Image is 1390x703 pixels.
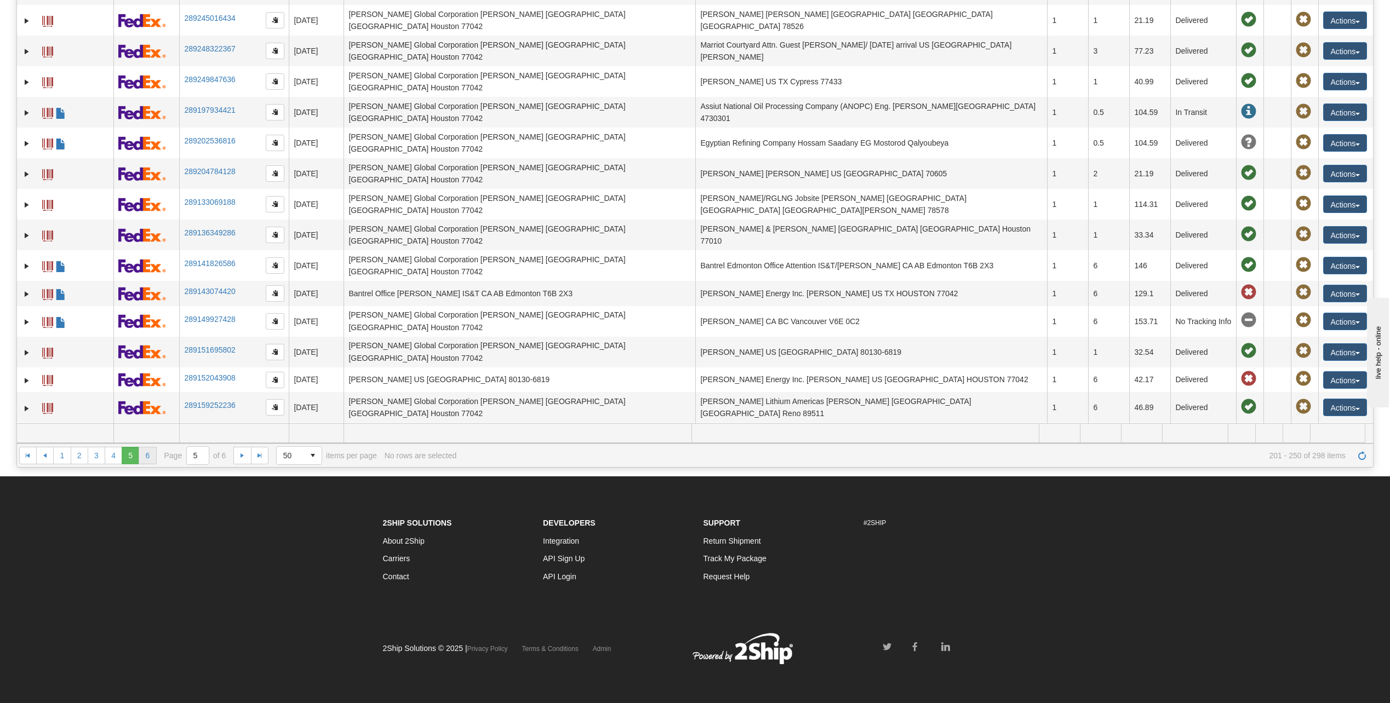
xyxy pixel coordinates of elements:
a: Track My Package [703,554,766,563]
strong: Support [703,518,741,527]
td: 153.71 [1129,306,1170,337]
span: Pickup Not Assigned [1296,12,1311,27]
span: Pickup Not Assigned [1296,43,1311,58]
a: Expand [21,46,32,57]
td: [PERSON_NAME] [PERSON_NAME] US [GEOGRAPHIC_DATA] 70605 [695,158,1047,189]
span: No Tracking Info [1241,313,1256,328]
td: Delivered [1170,189,1236,220]
span: Late [1241,285,1256,300]
button: Actions [1323,165,1367,182]
a: Commercial Invoice [55,284,66,302]
td: 0.5 [1088,423,1129,453]
span: Pickup Not Assigned [1296,285,1311,300]
h6: #2SHIP [863,520,1008,527]
td: [DATE] [289,337,344,367]
td: 21.19 [1129,158,1170,189]
td: 1 [1047,128,1088,158]
td: 1 [1047,66,1088,97]
a: Integration [543,537,579,545]
td: [DATE] [289,306,344,337]
td: 40.99 [1129,66,1170,97]
td: 32.54 [1129,337,1170,367]
span: Pickup Not Assigned [1296,73,1311,89]
img: 2 - FedEx Express® [118,259,166,273]
a: Go to the first page [19,447,37,464]
a: 289249847636 [184,75,235,84]
a: 289248322367 [184,44,235,53]
span: Pickup Not Assigned [1296,227,1311,242]
td: [PERSON_NAME] India Pvt. Ltd. [PERSON_NAME] IN [GEOGRAPHIC_DATA] 390023 [695,423,1047,453]
button: Actions [1323,195,1367,213]
span: Pickup Not Assigned [1296,165,1311,181]
a: Label [42,164,53,182]
td: 3 [1088,36,1129,66]
td: 42.17 [1129,367,1170,393]
a: Label [42,312,53,330]
td: [PERSON_NAME] & [PERSON_NAME] [GEOGRAPHIC_DATA] [GEOGRAPHIC_DATA] Houston 77010 [695,220,1047,250]
td: [PERSON_NAME] [PERSON_NAME] [GEOGRAPHIC_DATA] [GEOGRAPHIC_DATA] [GEOGRAPHIC_DATA] 78526 [695,5,1047,36]
td: Delivered [1170,36,1236,66]
a: 289133069188 [184,198,235,206]
span: 2Ship Solutions © 2025 | [383,644,508,653]
td: 146 [1129,250,1170,281]
button: Copy to clipboard [266,227,284,243]
a: Return Shipment [703,537,761,545]
span: In Transit [1241,104,1256,119]
a: 289136349286 [184,228,235,237]
td: 1 [1088,5,1129,36]
a: Label [42,370,53,388]
button: Actions [1323,399,1367,416]
a: 289141826586 [184,259,235,268]
button: Copy to clipboard [266,257,284,274]
td: Delivered [1170,220,1236,250]
td: 114.31 [1129,189,1170,220]
a: Label [42,343,53,360]
iframe: chat widget [1365,296,1389,407]
td: [PERSON_NAME] Global Corporation [PERSON_NAME] [GEOGRAPHIC_DATA] [GEOGRAPHIC_DATA] Houston 77042 [344,220,695,250]
a: Commercial Invoice [55,134,66,151]
td: Egyptian Refining Company Hossam Saadany EG Mostorod Qalyoubeya [695,128,1047,158]
td: 0.5 [1088,128,1129,158]
a: Label [42,134,53,151]
td: 104.59 [1129,128,1170,158]
img: 2 - FedEx Express® [118,287,166,301]
td: Assiut National Oil Processing Company (ANOPC) Eng. [PERSON_NAME][GEOGRAPHIC_DATA] 4730301 [695,97,1047,128]
td: 1 [1047,97,1088,128]
a: Request Help [703,572,750,581]
img: 2 - FedEx Express® [118,14,166,27]
a: Expand [21,230,32,241]
button: Actions [1323,343,1367,361]
td: [PERSON_NAME] Energy Inc. [PERSON_NAME] US TX HOUSTON 77042 [695,281,1047,306]
a: Go to the next page [233,447,251,464]
td: [DATE] [289,250,344,281]
span: Late [1241,371,1256,387]
span: items per page [276,446,377,465]
button: Actions [1323,285,1367,302]
td: Delivered [1170,66,1236,97]
a: Privacy Policy [467,645,508,653]
td: [PERSON_NAME] US TX Cypress 77433 [695,66,1047,97]
a: Label [42,103,53,120]
td: 1 [1047,36,1088,66]
span: Unknown [1241,135,1256,150]
span: On time [1241,399,1256,414]
a: Commercial Invoice [55,256,66,274]
a: 289159252236 [184,401,235,410]
a: 6 [139,447,156,464]
img: 2 - FedEx Express® [118,44,166,58]
span: Pickup Not Assigned [1296,257,1311,273]
td: Delivered [1170,5,1236,36]
button: Actions [1323,73,1367,90]
span: Pickup Not Assigned [1296,399,1311,414]
span: On time [1241,12,1256,27]
td: Delivered [1170,392,1236,423]
span: On time [1241,343,1256,359]
span: On time [1241,196,1256,211]
span: On time [1241,227,1256,242]
a: 3 [88,447,105,464]
a: Commercial Invoice [55,103,66,120]
div: No rows are selected [385,451,457,460]
td: Delivered [1170,281,1236,306]
button: Copy to clipboard [266,165,284,182]
td: [DATE] [289,189,344,220]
